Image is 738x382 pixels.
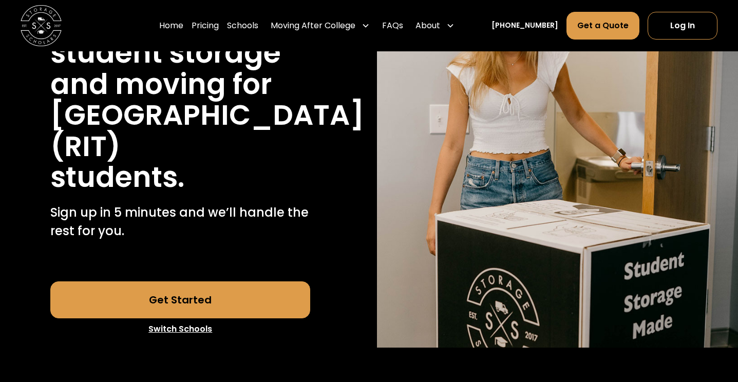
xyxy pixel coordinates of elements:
div: Moving After College [267,11,374,40]
a: FAQs [382,11,403,40]
p: Sign up in 5 minutes and we’ll handle the rest for you. [50,203,310,240]
a: Log In [648,12,717,40]
div: Moving After College [271,20,355,32]
div: About [411,11,459,40]
a: Home [159,11,183,40]
a: Switch Schools [50,318,310,340]
a: Schools [227,11,258,40]
h1: students. [50,162,184,193]
h1: Stress free student storage and moving for [50,7,310,100]
a: Get a Quote [566,12,639,40]
div: About [415,20,440,32]
img: Storage Scholars main logo [21,5,62,46]
h1: [GEOGRAPHIC_DATA] (RIT) [50,100,364,162]
a: Pricing [192,11,219,40]
a: [PHONE_NUMBER] [491,20,558,31]
a: Get Started [50,281,310,318]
